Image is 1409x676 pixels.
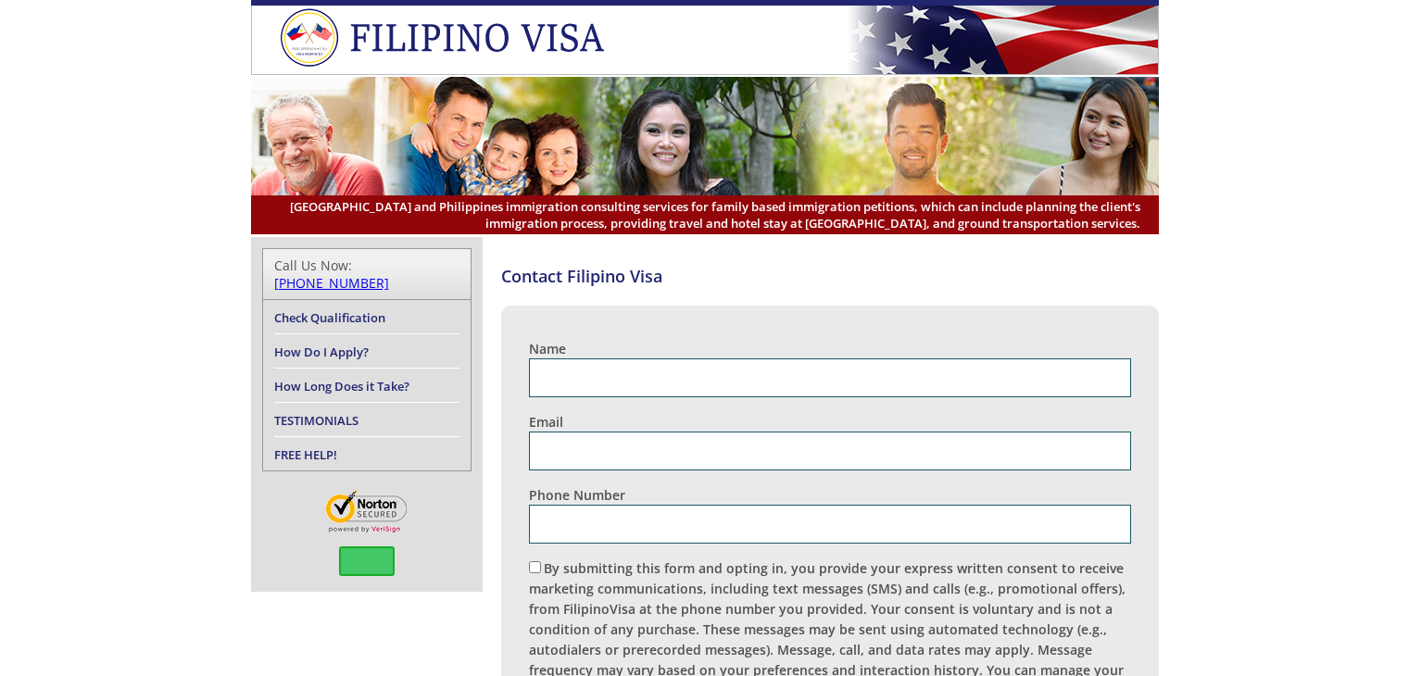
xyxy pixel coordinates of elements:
[501,265,1159,287] h4: Contact Filipino Visa
[274,412,359,429] a: TESTIMONIALS
[274,257,459,292] div: Call Us Now:
[529,486,625,504] label: Phone Number
[274,446,337,463] a: FREE HELP!
[529,413,563,431] label: Email
[274,378,409,394] a: How Long Does it Take?
[270,198,1140,232] span: [GEOGRAPHIC_DATA] and Philippines immigration consulting services for family based immigration pe...
[529,561,541,573] input: By submitting this form and opting in, you provide your express written consent to receive market...
[529,340,566,357] label: Name
[274,274,389,292] a: [PHONE_NUMBER]
[274,309,385,326] a: Check Qualification
[274,344,369,360] a: How Do I Apply?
